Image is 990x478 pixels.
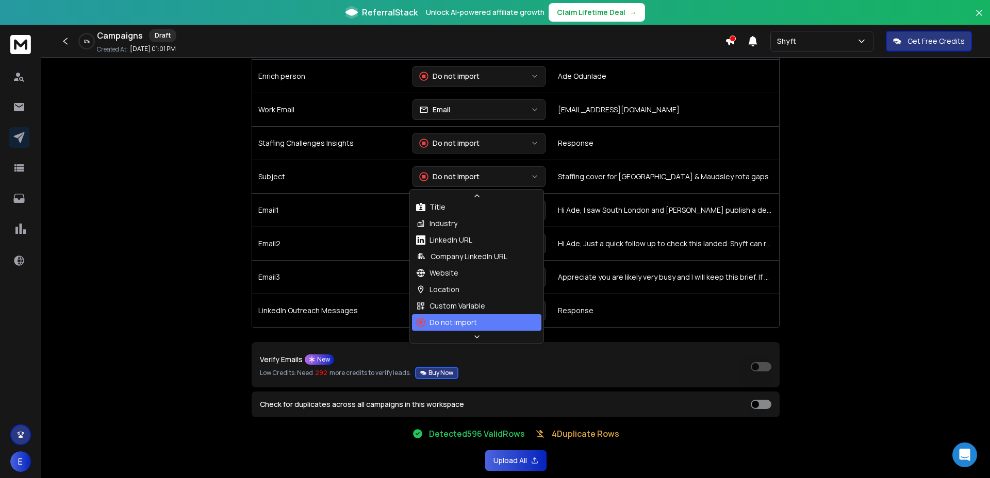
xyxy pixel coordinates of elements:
[552,59,779,93] td: Ade Odunlade
[252,93,406,126] td: Work Email
[416,317,477,328] div: Do not import
[149,29,176,42] div: Draft
[416,218,457,229] div: Industry
[426,7,544,18] p: Unlock AI-powered affiliate growth
[416,301,485,311] div: Custom Variable
[429,428,525,440] p: Detected 596 Valid Rows
[130,45,176,53] p: [DATE] 01:01 PM
[252,294,406,327] td: LinkedIn Outreach Messages
[252,59,406,93] td: Enrich person
[97,45,128,54] p: Created At:
[252,260,406,294] td: Email3
[552,193,779,227] td: Hi Ade, I saw South London and [PERSON_NAME] publish a dedicated safer staffing section and guida...
[552,227,779,260] td: Hi Ade, Just a quick follow up to check this landed. Shyft can reduce admin burden for rota coord...
[552,126,779,160] td: Response
[260,367,458,379] p: Low Credits: Need more credits to verify leads.
[252,160,406,193] td: Subject
[419,138,480,148] div: Do not import
[416,268,458,278] div: Website
[362,6,418,19] span: ReferralStack
[907,36,965,46] p: Get Free Credits
[315,369,327,377] span: 292
[260,401,464,408] label: Check for duplicates across all campaigns in this workspace
[972,6,986,31] button: Close banner
[552,260,779,294] td: Appreciate you are likely very busy and I will keep this brief. If bank or temporary staffing sit...
[777,36,800,46] p: Shyft
[416,202,445,212] div: Title
[252,193,406,227] td: Email1
[952,442,977,467] div: Open Intercom Messenger
[416,284,459,295] div: Location
[552,93,779,126] td: [EMAIL_ADDRESS][DOMAIN_NAME]
[252,227,406,260] td: Email2
[552,294,779,327] td: Response
[549,3,645,22] button: Claim Lifetime Deal
[252,126,406,160] td: Staffing Challenges Insights
[630,7,637,18] span: →
[552,428,619,440] p: 4 Duplicate Rows
[419,105,450,115] div: Email
[84,38,90,44] p: 0 %
[415,367,458,379] button: Buy Now
[305,354,334,365] div: New
[416,251,507,262] div: Company LinkedIn URL
[97,29,143,42] h1: Campaigns
[416,235,472,245] div: LinkedIn URL
[419,71,480,81] div: Do not import
[485,450,547,471] button: Upload All
[10,451,31,472] span: E
[552,160,779,193] td: Staffing cover for [GEOGRAPHIC_DATA] & Maudsley rota gaps
[419,172,480,182] div: Do not import
[260,356,303,363] p: Verify Emails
